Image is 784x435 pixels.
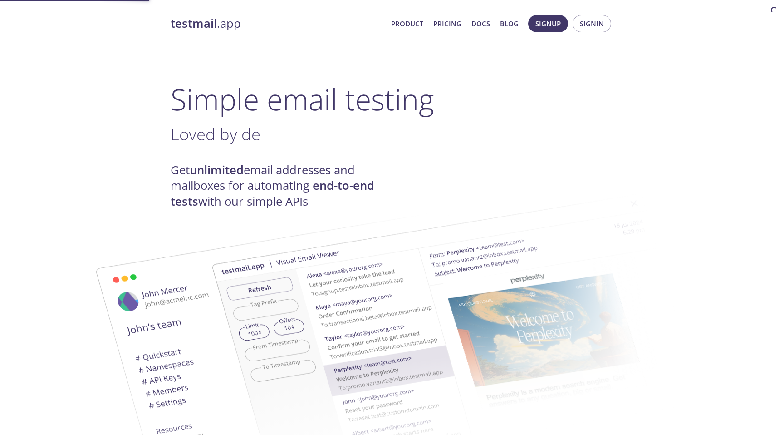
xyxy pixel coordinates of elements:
strong: end-to-end tests [171,178,374,209]
h1: Simple email testing [171,82,613,117]
a: Docs [471,18,490,30]
strong: unlimited [190,162,244,178]
h4: Get email addresses and mailboxes for automating with our simple APIs [171,163,392,209]
span: Loved by de [171,123,260,145]
a: Product [391,18,423,30]
button: Signup [528,15,568,32]
span: Signin [580,18,604,30]
a: testmail.app [171,16,384,31]
a: Blog [500,18,519,30]
strong: testmail [171,15,217,31]
a: Pricing [433,18,461,30]
button: Signin [573,15,611,32]
span: Signup [535,18,561,30]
